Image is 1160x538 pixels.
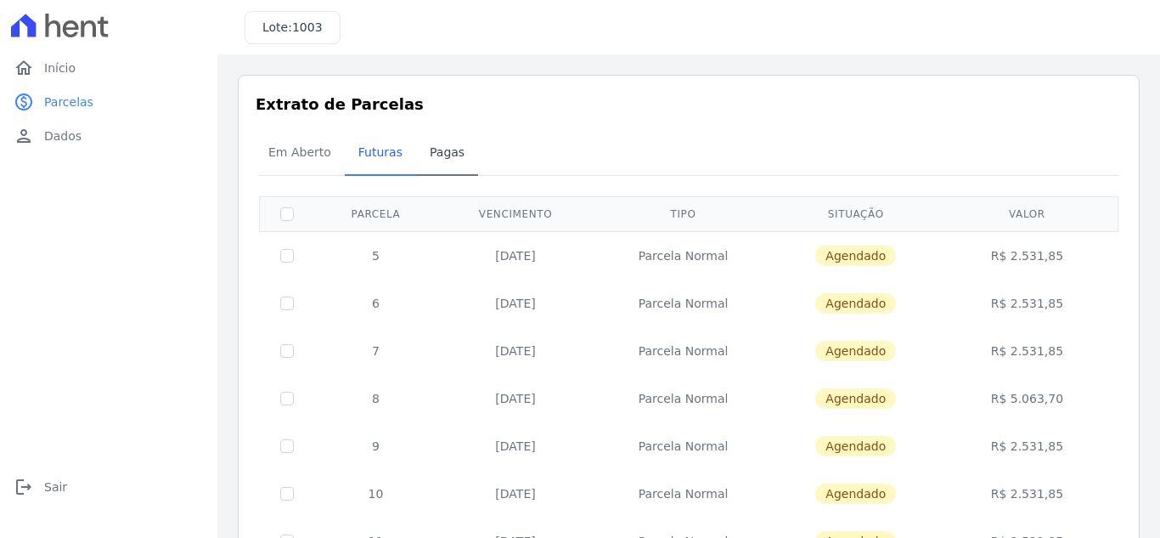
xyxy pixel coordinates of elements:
[314,280,437,327] td: 6
[420,135,475,169] span: Pagas
[292,20,323,34] span: 1003
[939,327,1115,375] td: R$ 2.531,85
[815,293,896,314] span: Agendado
[258,135,341,169] span: Em Aberto
[815,341,896,361] span: Agendado
[815,246,896,266] span: Agendado
[44,93,93,110] span: Parcelas
[594,470,773,518] td: Parcela Normal
[14,477,34,497] i: logout
[594,280,773,327] td: Parcela Normal
[7,470,211,504] a: logoutSair
[594,231,773,280] td: Parcela Normal
[345,132,416,176] a: Futuras
[416,132,478,176] a: Pagas
[14,92,34,112] i: paid
[594,422,773,470] td: Parcela Normal
[437,280,594,327] td: [DATE]
[14,58,34,78] i: home
[314,231,437,280] td: 5
[939,231,1115,280] td: R$ 2.531,85
[437,196,594,231] th: Vencimento
[314,196,437,231] th: Parcela
[7,119,211,153] a: personDados
[594,196,773,231] th: Tipo
[437,422,594,470] td: [DATE]
[939,422,1115,470] td: R$ 2.531,85
[314,422,437,470] td: 9
[256,93,1122,116] h3: Extrato de Parcelas
[44,127,82,144] span: Dados
[44,479,67,496] span: Sair
[255,132,345,176] a: Em Aberto
[939,196,1115,231] th: Valor
[939,470,1115,518] td: R$ 2.531,85
[314,327,437,375] td: 7
[44,59,76,76] span: Início
[815,436,896,456] span: Agendado
[262,19,323,37] h3: Lote:
[815,484,896,504] span: Agendado
[437,470,594,518] td: [DATE]
[7,51,211,85] a: homeInício
[594,327,773,375] td: Parcela Normal
[939,280,1115,327] td: R$ 2.531,85
[437,327,594,375] td: [DATE]
[14,126,34,146] i: person
[939,375,1115,422] td: R$ 5.063,70
[437,375,594,422] td: [DATE]
[314,470,437,518] td: 10
[594,375,773,422] td: Parcela Normal
[815,388,896,409] span: Agendado
[314,375,437,422] td: 8
[437,231,594,280] td: [DATE]
[7,85,211,119] a: paidParcelas
[773,196,939,231] th: Situação
[348,135,413,169] span: Futuras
